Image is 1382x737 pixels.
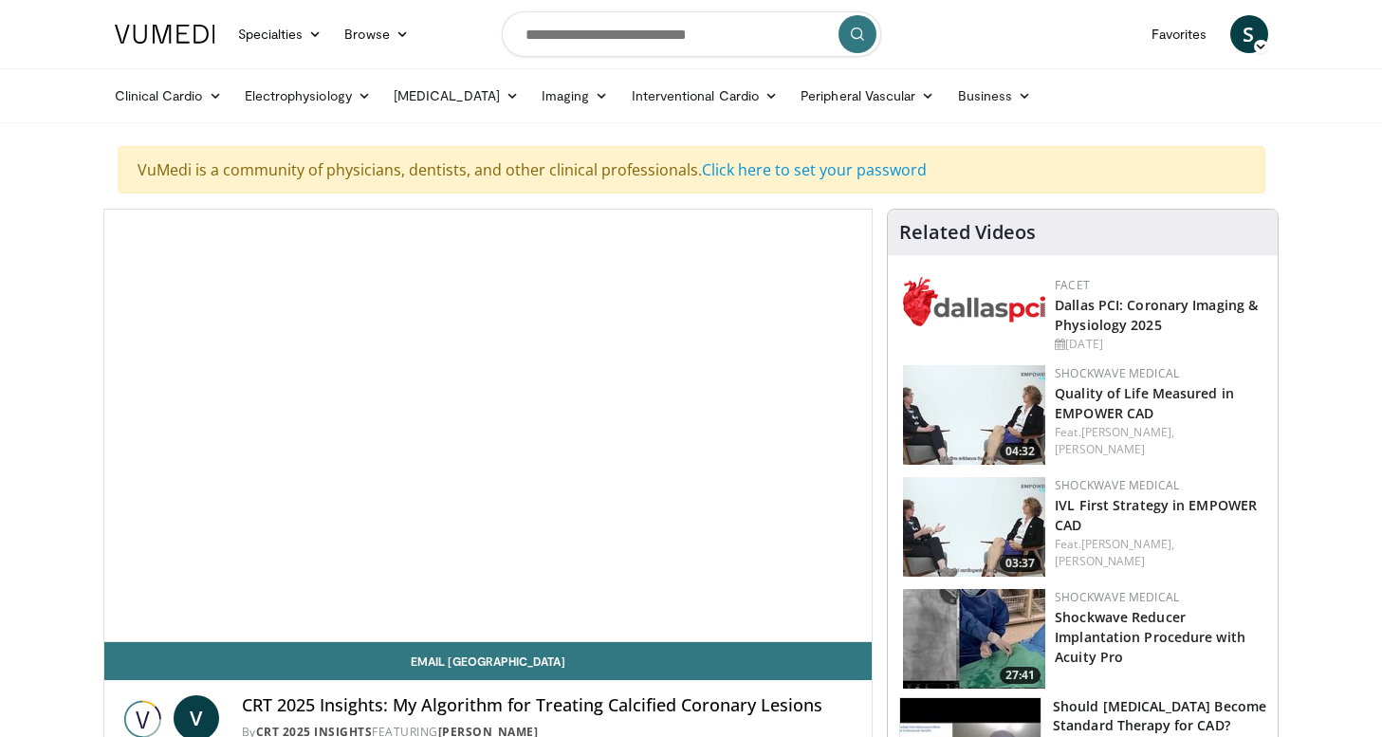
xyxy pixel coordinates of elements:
a: [PERSON_NAME] [1055,441,1145,457]
a: Shockwave Medical [1055,477,1179,493]
a: FACET [1055,277,1090,293]
span: 03:37 [1000,555,1041,572]
a: [PERSON_NAME] [1055,553,1145,569]
video-js: Video Player [104,210,873,642]
span: 04:32 [1000,443,1041,460]
a: Business [947,77,1043,115]
a: Email [GEOGRAPHIC_DATA] [104,642,873,680]
img: 800aad74-24c1-4f41-97bf-f266a3035bd6.150x105_q85_crop-smart_upscale.jpg [903,365,1045,465]
a: [PERSON_NAME], [1081,536,1174,552]
img: 939357b5-304e-4393-95de-08c51a3c5e2a.png.150x105_q85_autocrop_double_scale_upscale_version-0.2.png [903,277,1045,326]
a: Click here to set your password [702,159,927,180]
a: Peripheral Vascular [789,77,946,115]
img: VuMedi Logo [115,25,215,44]
div: VuMedi is a community of physicians, dentists, and other clinical professionals. [118,146,1265,193]
a: Shockwave Reducer Implantation Procedure with Acuity Pro [1055,608,1245,666]
h4: Related Videos [899,221,1036,244]
div: Feat. [1055,536,1262,570]
a: 03:37 [903,477,1045,577]
input: Search topics, interventions [502,11,881,57]
img: 9eb1ace8-3519-47eb-9dc2-779ff3cd3289.150x105_q85_crop-smart_upscale.jpg [903,589,1045,689]
h3: Should [MEDICAL_DATA] Become Standard Therapy for CAD? [1053,697,1266,735]
a: Shockwave Medical [1055,589,1179,605]
a: Imaging [530,77,620,115]
a: [PERSON_NAME], [1081,424,1174,440]
a: Browse [333,15,420,53]
a: IVL First Strategy in EMPOWER CAD [1055,496,1257,534]
a: 04:32 [903,365,1045,465]
a: S [1230,15,1268,53]
a: [MEDICAL_DATA] [382,77,530,115]
a: Electrophysiology [233,77,382,115]
div: [DATE] [1055,336,1262,353]
a: Clinical Cardio [103,77,233,115]
a: Specialties [227,15,334,53]
img: 2df089ca-1dad-4fd6-936f-b7d945753860.150x105_q85_crop-smart_upscale.jpg [903,477,1045,577]
a: Quality of Life Measured in EMPOWER CAD [1055,384,1234,422]
a: Dallas PCI: Coronary Imaging & Physiology 2025 [1055,296,1258,334]
a: 27:41 [903,589,1045,689]
a: Interventional Cardio [620,77,790,115]
a: Shockwave Medical [1055,365,1179,381]
h4: CRT 2025 Insights: My Algorithm for Treating Calcified Coronary Lesions [242,695,857,716]
span: 27:41 [1000,667,1041,684]
a: Favorites [1140,15,1219,53]
div: Feat. [1055,424,1262,458]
